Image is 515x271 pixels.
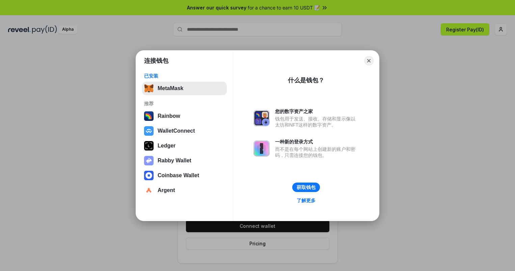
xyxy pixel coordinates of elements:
div: Rainbow [158,113,180,119]
img: svg+xml,%3Csvg%20width%3D%22120%22%20height%3D%22120%22%20viewBox%3D%220%200%20120%20120%22%20fil... [144,111,154,121]
img: svg+xml,%3Csvg%20width%3D%2228%22%20height%3D%2228%22%20viewBox%3D%220%200%2028%2028%22%20fill%3D... [144,171,154,180]
img: svg+xml,%3Csvg%20xmlns%3D%22http%3A%2F%2Fwww.w3.org%2F2000%2Fsvg%22%20fill%3D%22none%22%20viewBox... [144,156,154,165]
h1: 连接钱包 [144,57,168,65]
button: Rainbow [142,109,227,123]
img: svg+xml,%3Csvg%20xmlns%3D%22http%3A%2F%2Fwww.w3.org%2F2000%2Fsvg%22%20width%3D%2228%22%20height%3... [144,141,154,151]
div: 获取钱包 [297,184,316,190]
div: Rabby Wallet [158,158,191,164]
button: Ledger [142,139,227,153]
div: 而不是在每个网站上创建新的账户和密码，只需连接您的钱包。 [275,146,359,158]
img: svg+xml,%3Csvg%20fill%3D%22none%22%20height%3D%2233%22%20viewBox%3D%220%200%2035%2033%22%20width%... [144,84,154,93]
button: Rabby Wallet [142,154,227,167]
div: 一种新的登录方式 [275,139,359,145]
img: svg+xml,%3Csvg%20width%3D%2228%22%20height%3D%2228%22%20viewBox%3D%220%200%2028%2028%22%20fill%3D... [144,126,154,136]
div: Coinbase Wallet [158,172,199,179]
img: svg+xml,%3Csvg%20width%3D%2228%22%20height%3D%2228%22%20viewBox%3D%220%200%2028%2028%22%20fill%3D... [144,186,154,195]
div: 了解更多 [297,197,316,204]
div: 推荐 [144,101,225,107]
button: Close [364,56,374,65]
div: 已安装 [144,73,225,79]
div: WalletConnect [158,128,195,134]
button: Argent [142,184,227,197]
div: Argent [158,187,175,193]
div: 您的数字资产之家 [275,108,359,114]
button: Coinbase Wallet [142,169,227,182]
div: MetaMask [158,85,183,91]
button: 获取钱包 [292,183,320,192]
button: MetaMask [142,82,227,95]
div: Ledger [158,143,175,149]
a: 了解更多 [293,196,320,205]
div: 钱包用于发送、接收、存储和显示像以太坊和NFT这样的数字资产。 [275,116,359,128]
button: WalletConnect [142,124,227,138]
div: 什么是钱包？ [288,76,324,84]
img: svg+xml,%3Csvg%20xmlns%3D%22http%3A%2F%2Fwww.w3.org%2F2000%2Fsvg%22%20fill%3D%22none%22%20viewBox... [253,140,270,157]
img: svg+xml,%3Csvg%20xmlns%3D%22http%3A%2F%2Fwww.w3.org%2F2000%2Fsvg%22%20fill%3D%22none%22%20viewBox... [253,110,270,126]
